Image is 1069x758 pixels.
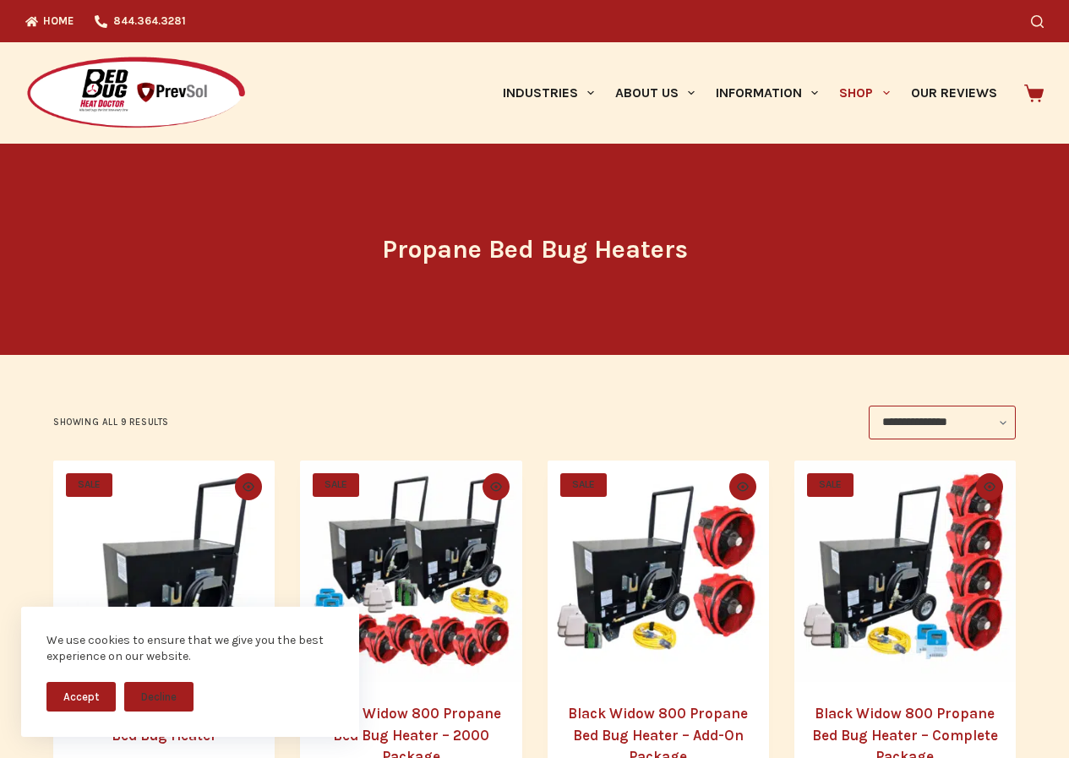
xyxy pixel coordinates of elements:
span: SALE [560,473,607,497]
div: We use cookies to ensure that we give you the best experience on our website. [46,632,334,665]
button: Quick view toggle [483,473,510,500]
button: Quick view toggle [235,473,262,500]
span: SALE [807,473,854,497]
button: Quick view toggle [729,473,756,500]
a: Black Widow 800 Propane Bed Bug Heater - Add-On Package [548,461,769,682]
h1: Propane Bed Bug Heaters [218,231,852,269]
button: Decline [124,682,194,712]
a: Black Widow 800 Propane Bed Bug Heater [53,461,275,682]
img: Prevsol/Bed Bug Heat Doctor [25,56,247,131]
a: Information [706,42,829,144]
select: Shop order [869,406,1016,439]
span: SALE [66,473,112,497]
a: About Us [604,42,705,144]
button: Quick view toggle [976,473,1003,500]
button: Accept [46,682,116,712]
a: Shop [829,42,900,144]
a: Black Widow 800 Propane Bed Bug Heater - 2000 Package [300,461,521,682]
a: Industries [492,42,604,144]
span: SALE [313,473,359,497]
a: Black Widow 800 Propane Bed Bug Heater - Complete Package [794,461,1016,682]
nav: Primary [492,42,1007,144]
button: Search [1031,15,1044,28]
p: Showing all 9 results [53,415,169,430]
a: Our Reviews [900,42,1007,144]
